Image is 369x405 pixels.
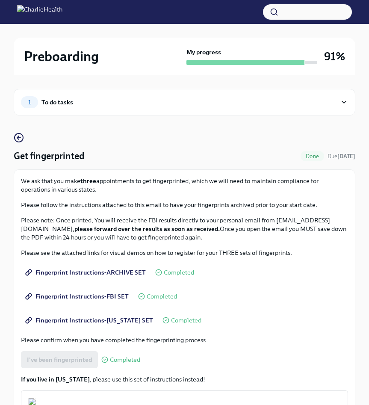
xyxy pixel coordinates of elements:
p: Please note: Once printed, You will receive the FBI results directly to your personal email from ... [21,216,348,242]
a: Fingerprint Instructions-[US_STATE] SET [21,312,159,329]
strong: three [80,177,96,185]
strong: If you live in [US_STATE] [21,375,90,383]
h3: 91% [324,49,345,64]
p: Please see the attached links for visual demos on how to register for your THREE sets of fingerpr... [21,248,348,257]
p: We ask that you make appointments to get fingerprinted, which we will need to maintain compliance... [21,177,348,194]
p: Please follow the instructions attached to this email to have your fingerprints archived prior to... [21,201,348,209]
p: , please use this set of instructions instead! [21,375,348,384]
strong: please forward over the results as soon as received. [74,225,220,233]
span: Completed [147,293,177,300]
p: Please confirm when you have completed the fingerprinting process [21,336,348,344]
a: Fingerprint Instructions-ARCHIVE SET [21,264,152,281]
img: CharlieHealth [17,5,62,19]
strong: [DATE] [337,153,355,160]
span: Fingerprint Instructions-FBI SET [27,292,129,301]
span: Completed [171,317,201,324]
div: To do tasks [41,98,73,107]
span: October 16th, 2025 09:00 [328,152,355,160]
h2: Preboarding [24,48,99,65]
h4: Get fingerprinted [14,150,84,163]
span: Done [301,153,324,160]
span: Completed [110,357,140,363]
span: Completed [164,269,194,276]
span: Fingerprint Instructions-ARCHIVE SET [27,268,146,277]
span: 1 [23,99,36,106]
span: Fingerprint Instructions-[US_STATE] SET [27,316,153,325]
strong: My progress [186,48,221,56]
span: Due [328,153,355,160]
a: Fingerprint Instructions-FBI SET [21,288,135,305]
